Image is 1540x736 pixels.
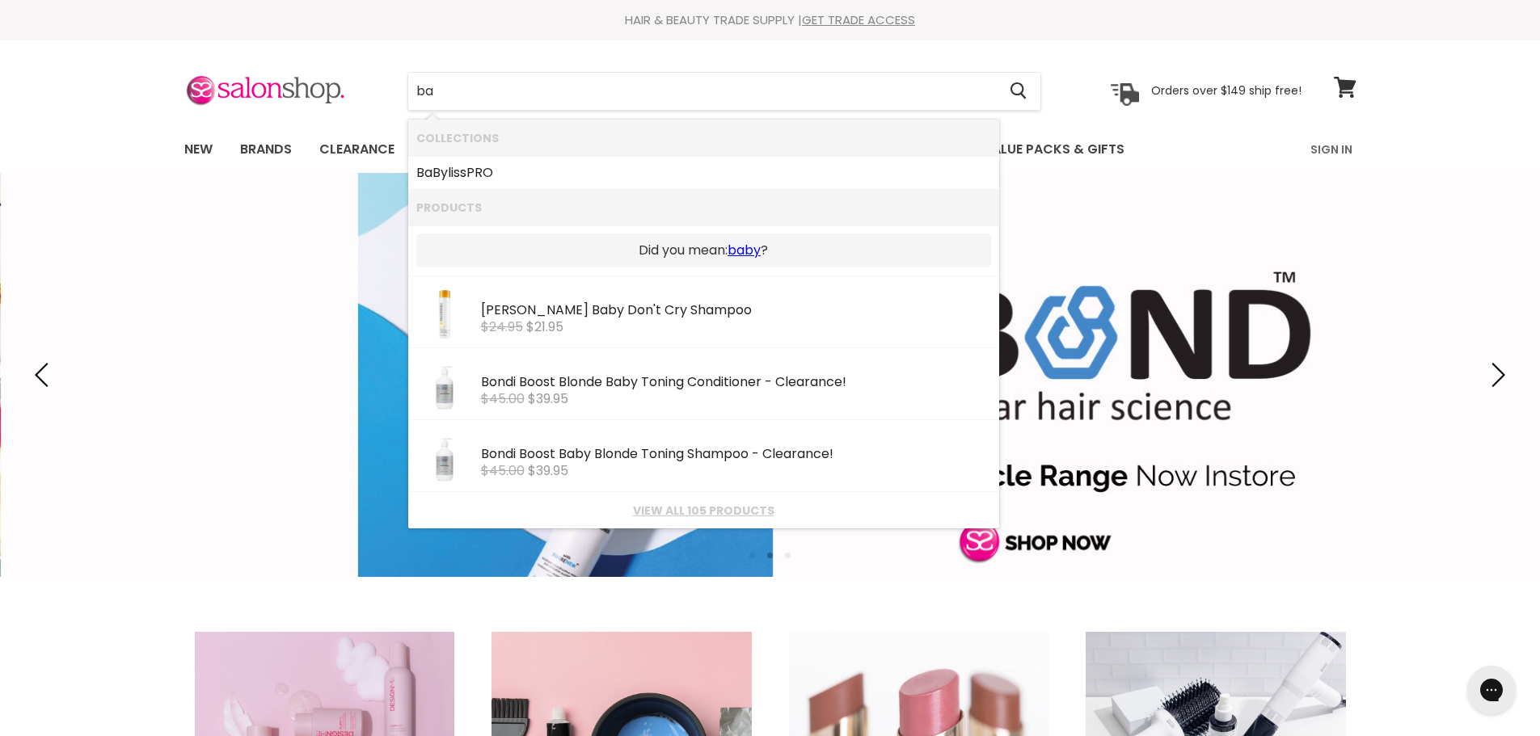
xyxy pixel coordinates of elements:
[481,461,525,480] s: $45.00
[408,189,999,225] li: Products
[408,225,999,275] li: Did you mean
[408,156,999,190] li: Collections: BaBylissPRO
[407,72,1041,111] form: Product
[416,504,991,517] a: View all 105 products
[228,132,304,166] a: Brands
[481,389,525,408] s: $45.00
[408,73,998,110] input: Search
[416,428,473,485] img: BB_P_05_200x.jpg
[408,275,999,348] li: Products: Paul Mitchell Baby Don't Cry Shampoo
[172,132,225,166] a: New
[998,73,1040,110] button: Search
[749,553,755,558] li: Page dot 1
[971,132,1137,166] a: Value Packs & Gifts
[408,348,999,420] li: Products: Bondi Boost Blonde Baby Toning Conditioner - Clearance!
[802,11,915,28] a: GET TRADE ACCESS
[408,120,999,156] li: Collections
[481,375,991,392] div: Bondi Boost Blonde Baby Toning Conditioner - Clearance!
[1459,660,1524,720] iframe: Gorgias live chat messenger
[416,284,473,341] img: BABY300.webp
[785,553,791,558] li: Page dot 3
[416,356,473,413] img: BB_P_06_200x.jpg
[481,447,991,464] div: Bondi Boost Baby Blonde Toning Shampoo - Clearance!
[1151,83,1302,98] p: Orders over $149 ship free!
[424,242,983,259] p: Did you mean: ?
[164,12,1377,28] div: HAIR & BEAUTY TRADE SUPPLY |
[528,389,568,408] span: $39.95
[767,553,773,558] li: Page dot 2
[28,359,61,391] button: Previous
[408,492,999,528] li: View All
[481,318,523,336] s: $24.95
[1479,359,1512,391] button: Next
[728,242,761,259] a: baby
[164,126,1377,173] nav: Main
[416,160,991,186] a: BaBylissPRO
[172,126,1219,173] ul: Main menu
[528,461,568,480] span: $39.95
[307,132,407,166] a: Clearance
[481,303,991,320] div: [PERSON_NAME] Baby Don't Cry Shampoo
[1301,132,1362,166] a: Sign In
[408,420,999,492] li: Products: Bondi Boost Baby Blonde Toning Shampoo - Clearance!
[526,318,563,336] span: $21.95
